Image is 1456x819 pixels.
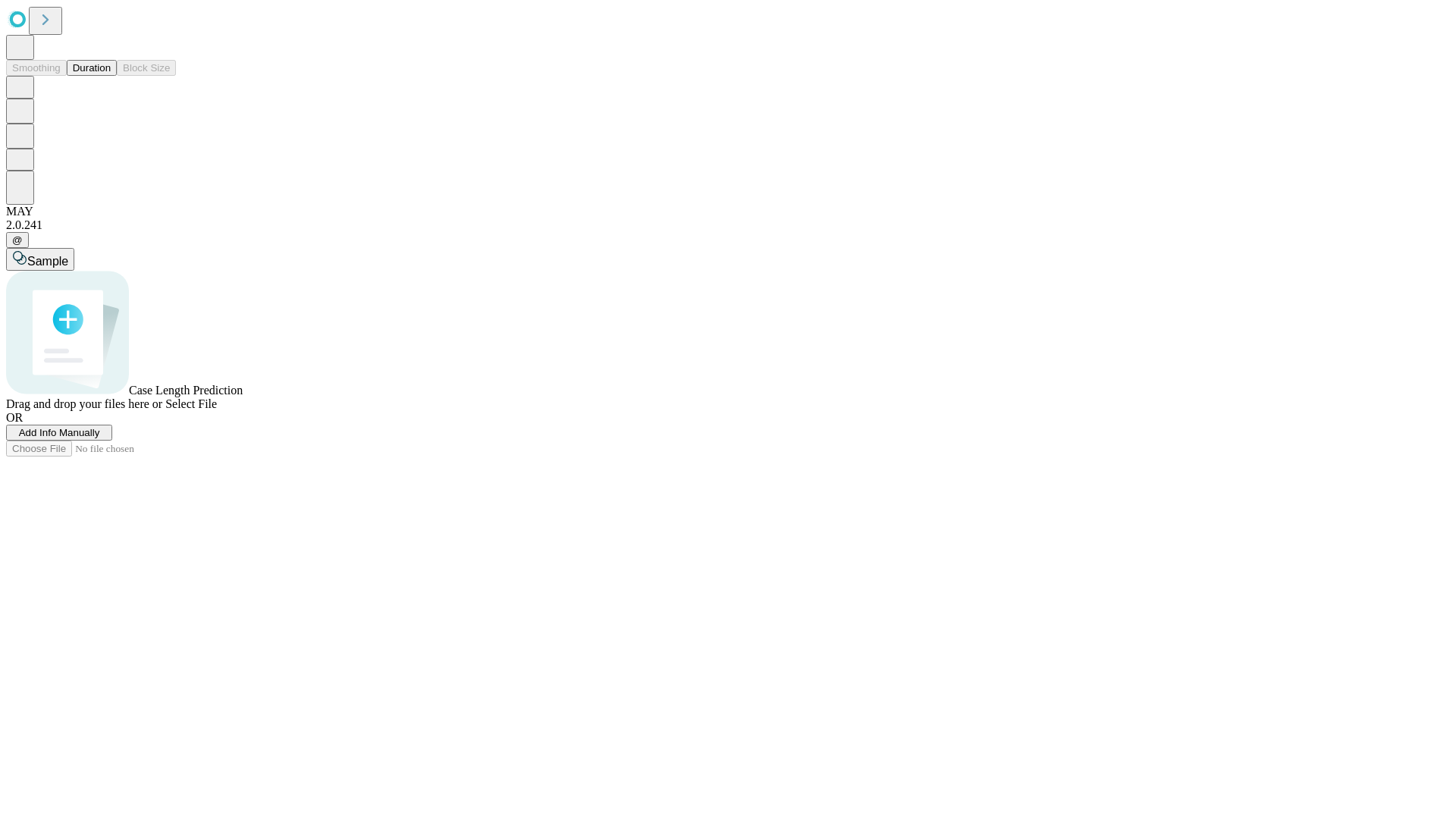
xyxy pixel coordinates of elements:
[6,425,112,441] button: Add Info Manually
[6,232,29,248] button: @
[6,248,74,271] button: Sample
[6,411,23,424] span: OR
[129,384,243,397] span: Case Length Prediction
[6,60,67,76] button: Smoothing
[6,218,1450,232] div: 2.0.241
[6,397,162,410] span: Drag and drop your files here or
[27,255,68,268] span: Sample
[12,234,23,246] span: @
[19,427,100,438] span: Add Info Manually
[117,60,176,76] button: Block Size
[67,60,117,76] button: Duration
[165,397,217,410] span: Select File
[6,205,1450,218] div: MAY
